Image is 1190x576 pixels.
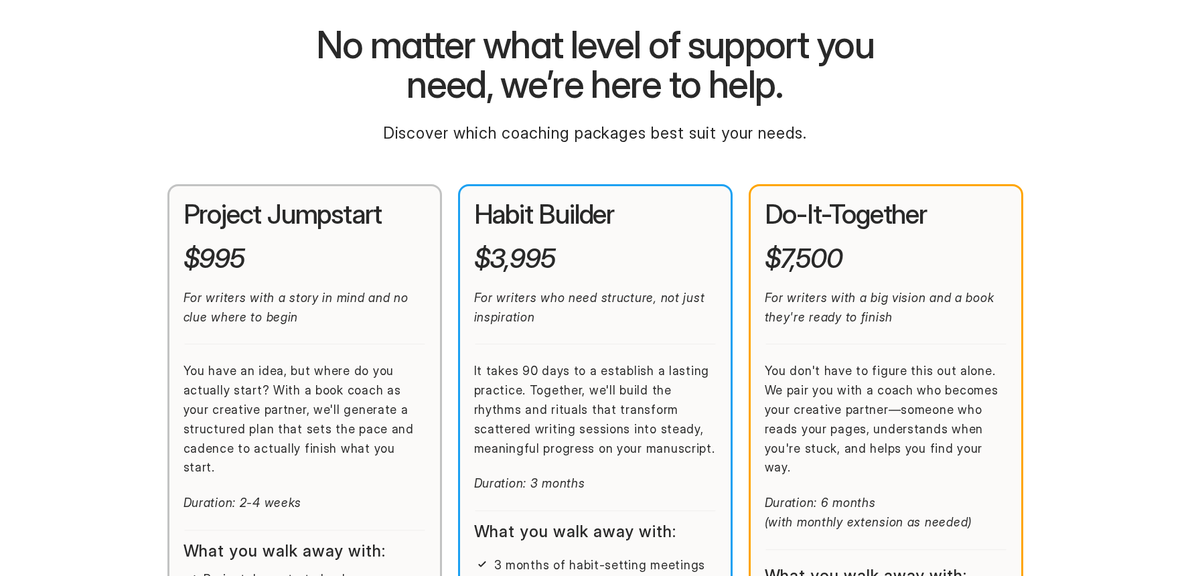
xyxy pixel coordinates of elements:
[765,200,1007,228] h2: Do-It-Together
[183,543,426,559] h2: What you walk away with:
[765,496,972,529] em: Duration: 6 months (with monthly extension as needed)
[474,362,717,458] p: It takes 90 days to a establish a lasting practice. Together, we'll build the rhythms and rituals...
[277,25,913,105] h1: No matter what level of support you need, we’re here to help.
[183,291,413,324] em: For writers with a story in mind and no clue where to begin
[474,291,709,324] em: For writers who need structure, not just inspiration
[183,242,244,275] em: $995
[474,476,585,490] em: Duration: 3 months
[474,242,555,275] em: $3,995
[183,362,426,478] p: You have an idea, but where do you actually start? With a book coach as your creative partner, we...
[361,121,830,146] p: Discover which coaching packages best suit your needs.
[765,242,842,275] em: $7,500
[474,200,717,228] h2: Habit Builder
[183,496,302,510] em: Duration: 2-4 weeks
[765,362,1007,478] p: You don't have to figure this out alone. We pair you with a coach who becomes your creative partn...
[474,523,717,540] h2: What you walk away with:
[765,291,998,324] em: For writers with a big vision and a book they're ready to finish
[183,200,426,228] h2: Project Jumpstart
